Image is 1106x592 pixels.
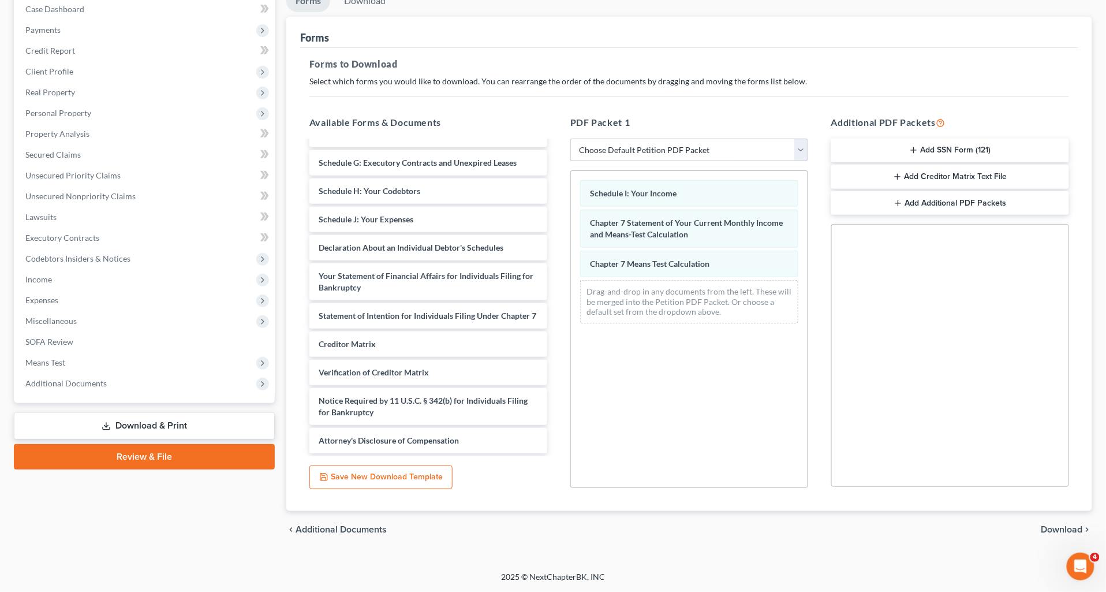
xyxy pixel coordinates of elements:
a: Download & Print [14,412,275,440]
i: chevron_left [286,525,296,534]
button: Add Creditor Matrix Text File [831,165,1069,189]
span: Income [25,274,52,284]
a: Secured Claims [16,144,275,165]
button: Download chevron_right [1041,525,1092,534]
span: Real Property [25,87,75,97]
span: Miscellaneous [25,316,77,326]
span: Case Dashboard [25,4,84,14]
span: Property Analysis [25,129,89,139]
a: SOFA Review [16,332,275,352]
a: Unsecured Nonpriority Claims [16,186,275,207]
span: Credit Report [25,46,75,55]
span: Lawsuits [25,212,57,222]
div: 2025 © NextChapterBK, INC [224,571,882,592]
span: Payments [25,25,61,35]
span: Codebtors Insiders & Notices [25,254,130,263]
span: Download [1041,525,1083,534]
span: Schedule G: Executory Contracts and Unexpired Leases [319,158,517,167]
span: 4 [1090,553,1100,562]
h5: Additional PDF Packets [831,116,1069,129]
iframe: Intercom live chat [1067,553,1094,580]
a: Credit Report [16,40,275,61]
span: Schedule H: Your Codebtors [319,186,420,196]
span: Creditor Matrix [319,339,376,349]
h5: Forms to Download [309,57,1069,71]
span: Schedule E/F: Creditors Who Have Unsecured Claims [319,129,510,139]
a: Review & File [14,444,275,470]
a: Property Analysis [16,124,275,144]
span: Attorney's Disclosure of Compensation [319,435,459,445]
span: Your Statement of Financial Affairs for Individuals Filing for Bankruptcy [319,271,533,292]
span: Executory Contracts [25,233,99,243]
button: Add SSN Form (121) [831,139,1069,163]
span: Schedule I: Your Income [590,188,677,198]
span: Unsecured Priority Claims [25,170,121,180]
button: Save New Download Template [309,466,453,490]
span: Expenses [25,295,58,305]
i: chevron_right [1083,525,1092,534]
h5: Available Forms & Documents [309,116,547,129]
a: Unsecured Priority Claims [16,165,275,186]
span: Chapter 7 Statement of Your Current Monthly Income and Means-Test Calculation [590,218,783,239]
div: Forms [300,31,329,44]
a: Executory Contracts [16,228,275,248]
span: Personal Property [25,108,91,118]
span: Client Profile [25,66,73,76]
span: Chapter 7 Means Test Calculation [590,259,709,269]
a: Lawsuits [16,207,275,228]
span: Schedule J: Your Expenses [319,214,413,224]
span: Verification of Creditor Matrix [319,367,429,377]
div: Drag-and-drop in any documents from the left. These will be merged into the Petition PDF Packet. ... [580,280,798,323]
span: Statement of Intention for Individuals Filing Under Chapter 7 [319,311,536,321]
span: Additional Documents [296,525,387,534]
span: Unsecured Nonpriority Claims [25,191,136,201]
span: Notice Required by 11 U.S.C. § 342(b) for Individuals Filing for Bankruptcy [319,396,528,417]
span: Declaration About an Individual Debtor's Schedules [319,243,503,252]
a: chevron_left Additional Documents [286,525,387,534]
button: Add Additional PDF Packets [831,191,1069,215]
h5: PDF Packet 1 [570,116,808,129]
span: Additional Documents [25,378,107,388]
span: SOFA Review [25,337,73,347]
span: Secured Claims [25,150,81,159]
span: Means Test [25,358,65,367]
p: Select which forms you would like to download. You can rearrange the order of the documents by dr... [309,76,1069,87]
